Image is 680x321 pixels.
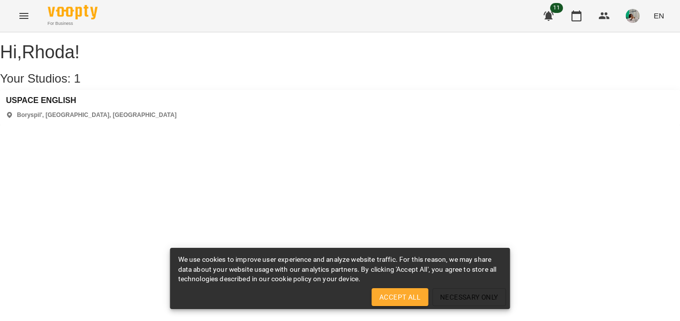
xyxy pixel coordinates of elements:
[650,6,668,25] button: EN
[6,96,177,105] a: USPACE ENGLISH
[550,3,563,13] span: 11
[626,9,640,23] img: 078c503d515f29e44a6efff9a10fac63.jpeg
[654,10,664,21] span: EN
[17,111,177,119] p: Boryspil', [GEOGRAPHIC_DATA], [GEOGRAPHIC_DATA]
[12,4,36,28] button: Menu
[48,20,98,27] span: For Business
[48,5,98,19] img: Voopty Logo
[74,72,81,85] span: 1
